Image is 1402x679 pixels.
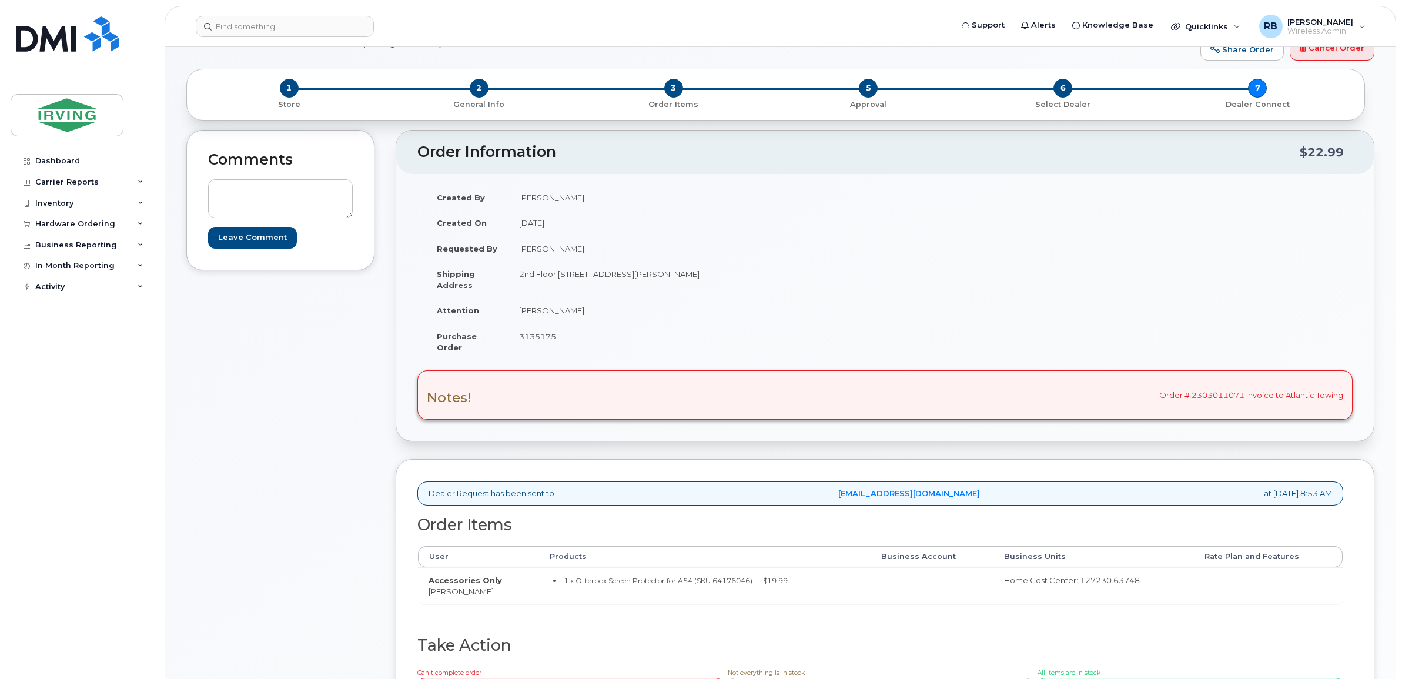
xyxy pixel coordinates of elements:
[437,269,475,290] strong: Shipping Address
[417,516,1343,534] h2: Order Items
[508,236,876,262] td: [PERSON_NAME]
[1194,546,1343,567] th: Rate Plan and Features
[519,332,556,341] span: 3135175
[417,669,481,677] span: Can't complete order
[437,193,485,202] strong: Created By
[386,99,571,110] p: General Info
[437,332,477,352] strong: Purchase Order
[196,98,382,110] a: 1 Store
[508,297,876,323] td: [PERSON_NAME]
[1163,15,1249,38] div: Quicklinks
[208,152,353,168] h2: Comments
[871,546,993,567] th: Business Account
[427,390,471,405] h3: Notes!
[417,370,1353,420] div: Order # 2303011071 Invoice to Atlantic Towing
[280,79,299,98] span: 1
[1264,19,1277,34] span: RB
[1004,575,1183,586] div: Home Cost Center: 127230.63748
[564,576,788,585] small: 1 x Otterbox Screen Protector for A54 (SKU 64176046) — $19.99
[208,227,297,249] input: Leave Comment
[993,546,1194,567] th: Business Units
[508,261,876,297] td: 2nd Floor [STREET_ADDRESS][PERSON_NAME]
[418,546,539,567] th: User
[437,218,487,228] strong: Created On
[581,99,766,110] p: Order Items
[1300,141,1344,163] div: $22.99
[1185,22,1228,31] span: Quicklinks
[728,669,805,677] span: Not everything is in stock
[664,79,683,98] span: 3
[859,79,878,98] span: 5
[971,99,1156,110] p: Select Dealer
[953,14,1013,37] a: Support
[972,19,1005,31] span: Support
[382,98,576,110] a: 2 General Info
[508,185,876,210] td: [PERSON_NAME]
[1064,14,1162,37] a: Knowledge Base
[417,144,1300,160] h2: Order Information
[201,99,377,110] p: Store
[776,99,961,110] p: Approval
[576,98,771,110] a: 3 Order Items
[1013,14,1064,37] a: Alerts
[186,29,1194,50] h1: Order No.302823
[437,244,497,253] strong: Requested By
[1053,79,1072,98] span: 6
[1200,38,1284,61] a: Share Order
[418,567,539,604] td: [PERSON_NAME]
[966,98,1160,110] a: 6 Select Dealer
[437,306,479,315] strong: Attention
[1251,15,1374,38] div: Roberts, Brad
[1082,19,1153,31] span: Knowledge Base
[1287,26,1353,36] span: Wireless Admin
[1290,38,1374,61] a: Cancel Order
[508,210,876,236] td: [DATE]
[196,16,374,37] input: Find something...
[1038,669,1100,677] span: All Items are in stock
[1031,19,1056,31] span: Alerts
[1287,17,1353,26] span: [PERSON_NAME]
[417,481,1343,506] div: Dealer Request has been sent to at [DATE] 8:53 AM
[539,546,871,567] th: Products
[417,637,1343,654] h2: Take Action
[470,79,488,98] span: 2
[429,576,502,585] strong: Accessories Only
[771,98,966,110] a: 5 Approval
[838,488,980,499] a: [EMAIL_ADDRESS][DOMAIN_NAME]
